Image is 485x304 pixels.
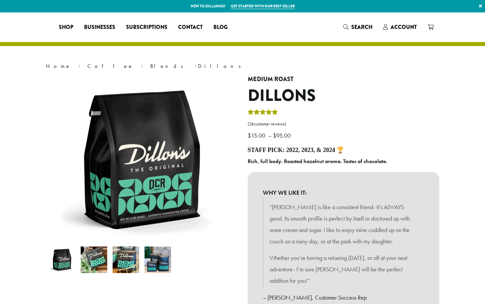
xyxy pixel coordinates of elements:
span: › [78,60,80,70]
span: Blog [213,23,228,32]
img: Dillons - Image 3 [113,246,139,273]
a: Home [46,63,71,70]
span: Businesses [84,23,115,32]
span: Contact [178,23,203,32]
span: Account [391,23,417,31]
a: Search [338,22,378,33]
bdi: 95.00 [273,131,292,139]
a: (26customer reviews) [248,121,439,127]
p: Whether you’re having a relaxing [DATE], or off at your next adventure- I’m sure [PERSON_NAME] wi... [270,252,417,286]
a: Shop [53,22,79,33]
h1: Dillons [248,86,439,106]
span: $ [273,131,276,139]
div: Rated 5.00 out of 5 [248,108,278,118]
span: Search [351,23,372,31]
span: › [195,60,197,70]
a: Coffee [87,63,133,70]
b: WHY WE LIKE IT: [263,187,424,198]
span: Shop [59,23,73,32]
bdi: 15.00 [248,131,267,139]
p: – [PERSON_NAME], Customer Success Rep [263,292,424,303]
img: Dillons [49,246,75,273]
p: “[PERSON_NAME] is like a consistent friend- it’s ALWAYS good. Its smooth profile is perfect by it... [270,201,417,247]
span: – [268,131,272,139]
span: › [141,60,143,70]
nav: Breadcrumb [46,62,439,70]
img: Dillons [58,76,226,244]
h4: Medium Roast [248,76,439,83]
span: 26 [249,121,254,127]
span: Subscriptions [126,23,167,32]
img: Dillons - Image 4 [145,246,171,273]
a: Blends [150,63,188,70]
h4: Staff Pick: 2022, 2023, & 2024 🏆 [248,147,439,154]
span: $ [248,131,251,139]
img: Dillons - Image 2 [81,246,107,273]
a: Get started with our best seller [231,3,295,9]
b: Rich, full body. Roasted hazelnut aroma. Tastes of chocolate. [248,158,387,165]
